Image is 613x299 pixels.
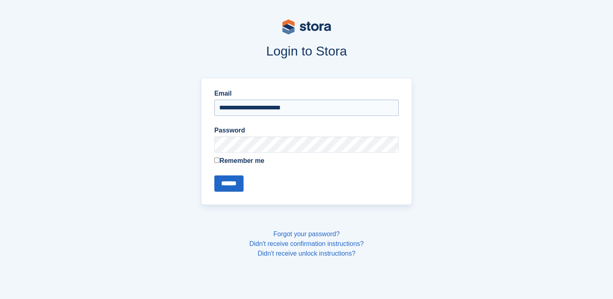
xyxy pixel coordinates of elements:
[282,19,331,34] img: stora-logo-53a41332b3708ae10de48c4981b4e9114cc0af31d8433b30ea865607fb682f29.svg
[214,89,399,98] label: Email
[249,240,363,247] a: Didn't receive confirmation instructions?
[214,158,220,163] input: Remember me
[258,250,355,257] a: Didn't receive unlock instructions?
[214,126,399,135] label: Password
[214,156,399,166] label: Remember me
[47,44,567,58] h1: Login to Stora
[273,231,340,237] a: Forgot your password?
